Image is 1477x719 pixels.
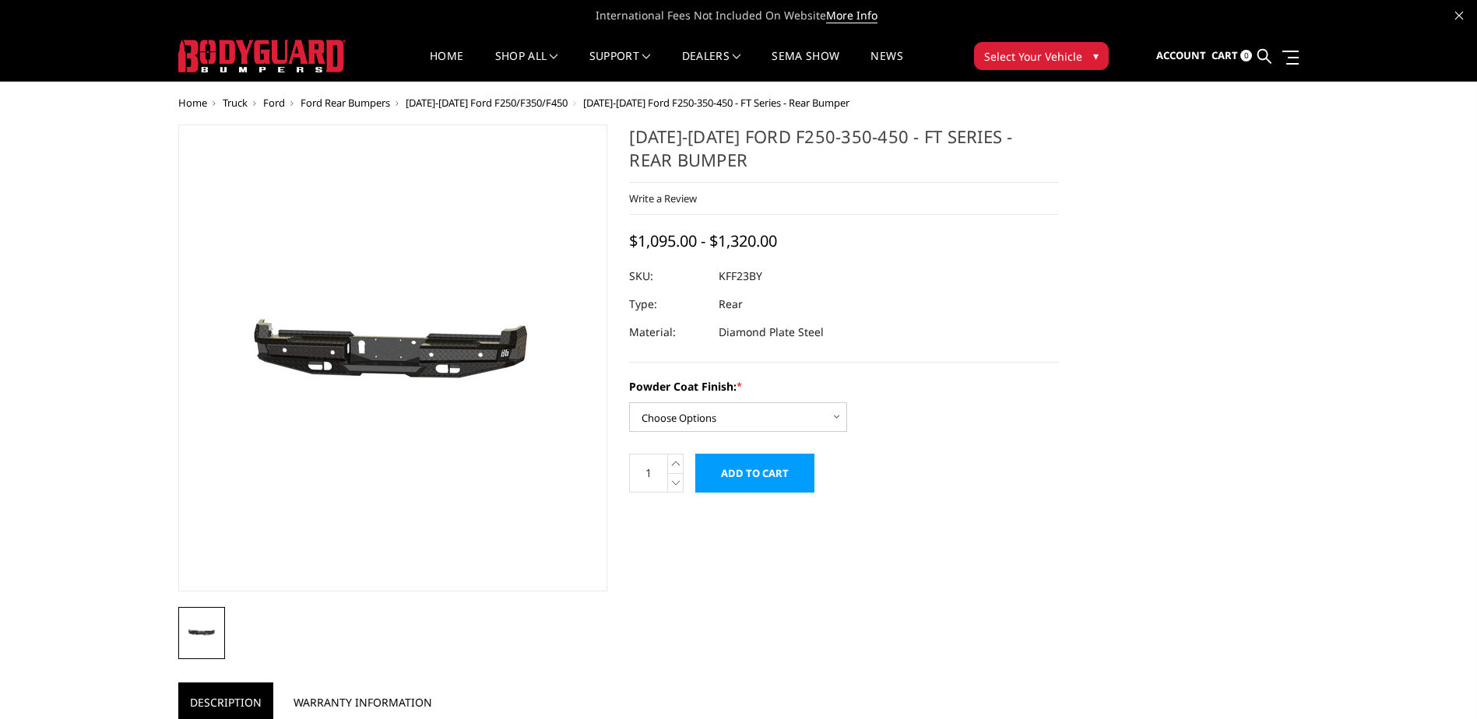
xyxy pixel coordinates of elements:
[629,262,707,290] dt: SKU:
[719,290,743,318] dd: Rear
[178,40,346,72] img: BODYGUARD BUMPERS
[870,51,902,81] a: News
[984,48,1082,65] span: Select Your Vehicle
[629,230,777,251] span: $1,095.00 - $1,320.00
[1211,35,1252,77] a: Cart 0
[974,42,1109,70] button: Select Your Vehicle
[772,51,839,81] a: SEMA Show
[589,51,651,81] a: Support
[301,96,390,110] a: Ford Rear Bumpers
[178,96,207,110] a: Home
[719,318,824,346] dd: Diamond Plate Steel
[629,318,707,346] dt: Material:
[183,624,220,642] img: 2023-2025 Ford F250-350-450 - FT Series - Rear Bumper
[583,96,849,110] span: [DATE]-[DATE] Ford F250-350-450 - FT Series - Rear Bumper
[1240,50,1252,61] span: 0
[263,96,285,110] a: Ford
[223,96,248,110] a: Truck
[695,454,814,493] input: Add to Cart
[1156,48,1206,62] span: Account
[430,51,463,81] a: Home
[629,290,707,318] dt: Type:
[406,96,568,110] a: [DATE]-[DATE] Ford F250/F350/F450
[495,51,558,81] a: shop all
[1093,47,1099,64] span: ▾
[826,8,877,23] a: More Info
[719,262,762,290] dd: KFF23BY
[682,51,741,81] a: Dealers
[1399,644,1477,719] iframe: Chat Widget
[1156,35,1206,77] a: Account
[629,125,1059,183] h1: [DATE]-[DATE] Ford F250-350-450 - FT Series - Rear Bumper
[178,125,608,591] a: 2023-2025 Ford F250-350-450 - FT Series - Rear Bumper
[629,191,697,205] a: Write a Review
[629,378,1059,395] label: Powder Coat Finish:
[1211,48,1238,62] span: Cart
